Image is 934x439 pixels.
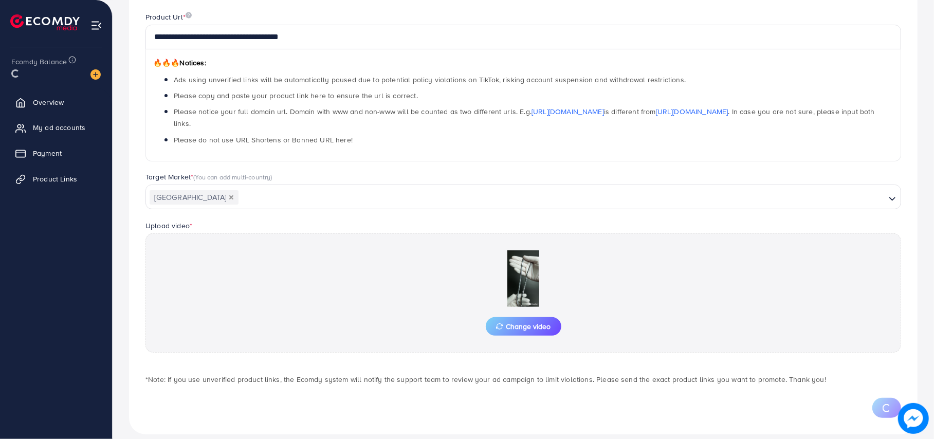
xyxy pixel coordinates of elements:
[33,122,85,133] span: My ad accounts
[174,135,353,145] span: Please do not use URL Shortens or Banned URL here!
[150,190,239,205] span: [GEOGRAPHIC_DATA]
[145,12,192,22] label: Product Url
[174,106,875,129] span: Please notice your full domain url. Domain with www and non-www will be counted as two different ...
[486,317,561,336] button: Change video
[33,174,77,184] span: Product Links
[90,69,101,80] img: image
[532,106,604,117] a: [URL][DOMAIN_NAME]
[496,323,551,330] span: Change video
[8,169,104,189] a: Product Links
[11,57,67,67] span: Ecomdy Balance
[240,190,885,206] input: Search for option
[186,12,192,19] img: image
[145,185,901,209] div: Search for option
[90,20,102,31] img: menu
[174,75,686,85] span: Ads using unverified links will be automatically paused due to potential policy violations on Tik...
[153,58,179,68] span: 🔥🔥🔥
[10,14,80,30] img: logo
[33,97,64,107] span: Overview
[656,106,728,117] a: [URL][DOMAIN_NAME]
[472,250,575,307] img: Preview Image
[8,143,104,163] a: Payment
[229,195,234,200] button: Deselect Pakistan
[898,403,929,434] img: image
[193,172,272,181] span: (You can add multi-country)
[8,117,104,138] a: My ad accounts
[153,58,206,68] span: Notices:
[33,148,62,158] span: Payment
[145,373,901,386] p: *Note: If you use unverified product links, the Ecomdy system will notify the support team to rev...
[145,221,192,231] label: Upload video
[174,90,418,101] span: Please copy and paste your product link here to ensure the url is correct.
[145,172,272,182] label: Target Market
[8,92,104,113] a: Overview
